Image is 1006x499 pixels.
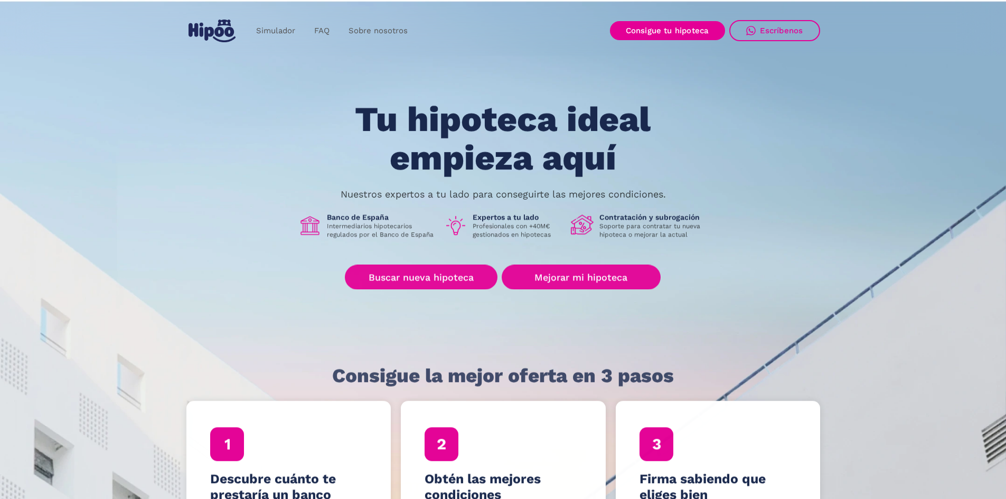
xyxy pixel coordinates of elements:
a: FAQ [305,21,339,41]
p: Soporte para contratar tu nueva hipoteca o mejorar la actual [599,222,708,239]
a: home [186,15,238,46]
h1: Banco de España [327,213,436,222]
a: Mejorar mi hipoteca [502,265,661,290]
a: Consigue tu hipoteca [610,21,725,40]
a: Buscar nueva hipoteca [345,265,497,290]
h1: Contratación y subrogación [599,213,708,222]
a: Simulador [247,21,305,41]
p: Nuestros expertos a tu lado para conseguirte las mejores condiciones. [341,190,666,199]
h1: Tu hipoteca ideal empieza aquí [303,100,703,177]
p: Profesionales con +40M€ gestionados en hipotecas [473,222,562,239]
div: Escríbenos [760,26,803,35]
h1: Consigue la mejor oferta en 3 pasos [332,365,674,387]
a: Escríbenos [729,20,820,41]
h1: Expertos a tu lado [473,213,562,222]
a: Sobre nosotros [339,21,417,41]
p: Intermediarios hipotecarios regulados por el Banco de España [327,222,436,239]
